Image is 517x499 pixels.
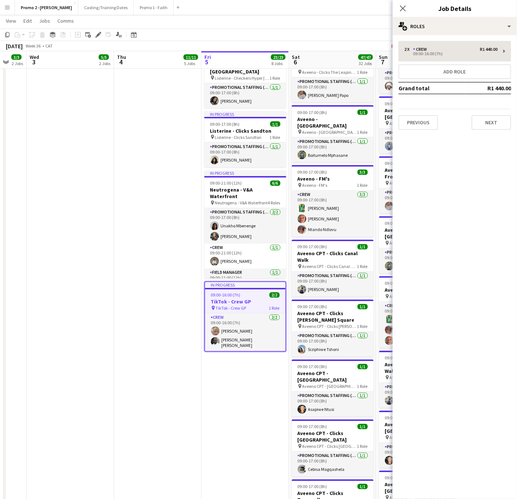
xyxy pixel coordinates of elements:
[45,43,53,49] div: CAT
[357,69,368,75] span: 1 Role
[302,324,357,329] span: Aveeno CPT - Clicks [PERSON_NAME] Square
[390,294,415,299] span: Aveeno - FM's
[302,264,357,269] span: Aveeno CPT - Clicks Canal Walk
[215,200,268,206] span: Neutrogena - V&A Waterfront
[379,227,461,240] h3: Aveeno - [GEOGRAPHIC_DATA]
[413,47,430,52] div: Crew
[292,272,374,297] app-card-role: Promotional Staffing (Brand Ambassadors)1/109:00-17:00 (8h)[PERSON_NAME]
[465,82,511,94] td: R1 440.00
[292,165,374,237] app-job-card: 09:00-17:00 (8h)3/3Aveeno - FM's Aveeno - FM's1 RoleCrew3/309:00-17:00 (8h)[PERSON_NAME][PERSON_N...
[404,47,413,52] div: 2 x
[15,0,78,15] button: Promo 2 - [PERSON_NAME]
[379,156,461,213] div: 09:00-17:00 (8h)1/1Aveeno - Clicks The Leaping Frog Aveeno - Clicks The Leaping Frog1 RolePromoti...
[379,383,461,408] app-card-role: Promotional Staffing (Brand Ambassadors)1/109:00-17:00 (8h)[PERSON_NAME]
[358,54,373,60] span: 47/47
[134,0,174,15] button: Promo 1 - Faith
[292,78,374,102] app-card-role: Promotional Staffing (Brand Ambassadors)1/109:00-17:00 (8h)[PERSON_NAME] Papo
[78,0,134,15] button: Casting/Training Dates
[204,54,211,60] span: Fri
[379,107,461,120] h3: Aveeno - [GEOGRAPHIC_DATA]
[292,392,374,417] app-card-role: Promotional Staffing (Brand Ambassadors)1/109:00-17:00 (8h)Asapiwe Ntusi
[385,415,415,421] span: 09:00-17:00 (8h)
[379,287,461,294] h3: Aveeno - FM's
[210,121,240,127] span: 09:00-17:00 (8h)
[292,45,374,102] app-job-card: 09:00-17:00 (8h)1/1Aveeno - Clicks The Leaping Frog Aveeno - Clicks The Leaping Frog1 RolePromoti...
[298,170,327,175] span: 09:00-17:00 (8h)
[393,4,517,13] h3: Job Details
[379,167,461,180] h3: Aveeno - Clicks The Leaping Frog
[379,302,461,348] app-card-role: Crew3/309:00-17:00 (8h)[PERSON_NAME]Ntando Ndlovu[PERSON_NAME]
[357,264,368,269] span: 1 Role
[292,332,374,357] app-card-role: Promotional Staffing (Brand Ambassadors)1/109:00-17:00 (8h)Siziphiwe Tshoni
[399,64,511,79] button: Add role
[379,362,461,375] h3: Aveeno CPT - Clicks Canal Walk
[204,111,286,167] app-job-card: In progress09:00-17:00 (8h)1/1Listerine - Clicks Sandton Listerine - Clicks Sandton1 RolePromotio...
[54,16,77,26] a: Comms
[39,18,50,24] span: Jobs
[302,444,357,449] span: Aveeno CPT - Clicks [GEOGRAPHIC_DATA]
[379,97,461,154] div: 09:00-17:00 (8h)1/1Aveeno - [GEOGRAPHIC_DATA] Aveeno - [GEOGRAPHIC_DATA]1 RolePromotional Staffin...
[292,360,374,417] div: 09:00-17:00 (8h)1/1Aveeno CPT - [GEOGRAPHIC_DATA] Aveeno CPT - [GEOGRAPHIC_DATA]1 RolePromotional...
[302,69,357,75] span: Aveeno - Clicks The Leaping Frog
[385,475,415,481] span: 09:00-17:00 (8h)
[302,384,357,389] span: Aveeno CPT - [GEOGRAPHIC_DATA]
[292,105,374,162] app-job-card: 09:00-17:00 (8h)1/1Aveeno - [GEOGRAPHIC_DATA] Aveeno - [GEOGRAPHIC_DATA]1 RolePromotional Staffin...
[359,61,373,66] div: 32 Jobs
[203,58,211,66] span: 5
[11,54,22,60] span: 3/3
[292,54,300,60] span: Sat
[20,16,35,26] a: Edit
[358,170,368,175] span: 3/3
[302,129,357,135] span: Aveeno - [GEOGRAPHIC_DATA]
[6,18,16,24] span: View
[204,170,286,279] app-job-card: In progress09:00-21:00 (12h)6/6Neutrogena - V&A Waterfront Neutrogena - V&A Waterfront4 RolesProm...
[390,241,445,246] span: Aveeno - [GEOGRAPHIC_DATA]
[390,181,445,186] span: Aveeno - Clicks The Leaping Frog
[291,58,300,66] span: 6
[205,299,286,305] h3: TikTok - Crew GP
[36,16,53,26] a: Jobs
[358,304,368,310] span: 1/1
[357,444,368,449] span: 1 Role
[29,58,39,66] span: 3
[390,375,445,381] span: Aveeno CPT - Clicks Canal Walk
[57,18,74,24] span: Comms
[30,54,39,60] span: Wed
[204,170,286,176] div: In progress
[357,129,368,135] span: 1 Role
[298,244,327,250] span: 09:00-17:00 (8h)
[379,276,461,348] app-job-card: 09:00-17:00 (8h)3/3Aveeno - FM's Aveeno - FM's1 RoleCrew3/309:00-17:00 (8h)[PERSON_NAME]Ntando Nd...
[24,43,42,49] span: Week 36
[292,420,374,477] app-job-card: 09:00-17:00 (8h)1/1Aveeno CPT - Clicks [GEOGRAPHIC_DATA] Aveeno CPT - Clicks [GEOGRAPHIC_DATA]1 R...
[204,208,286,244] app-card-role: Promotional Staffing (Brand Ambassadors)2/209:00-17:00 (8h)Unakho Mbenenge[PERSON_NAME]
[270,75,280,81] span: 1 Role
[379,129,461,154] app-card-role: Promotional Staffing (Brand Ambassadors)1/109:00-17:00 (8h)Reitumetse Mude
[269,292,280,298] span: 2/2
[378,58,388,66] span: 7
[298,364,327,370] span: 09:00-17:00 (8h)
[204,281,286,352] div: In progress09:00-16:00 (7h)2/2TikTok - Crew GP TikTok - Crew GP1 RoleCrew2/209:00-16:00 (7h)[PERS...
[292,370,374,383] h3: Aveeno CPT - [GEOGRAPHIC_DATA]
[292,250,374,264] h3: Aveeno CPT - Clicks Canal Walk
[358,484,368,489] span: 1/1
[379,411,461,468] app-job-card: 09:00-17:00 (8h)1/1Aveeno CPT - [GEOGRAPHIC_DATA] Aveeno CPT - [GEOGRAPHIC_DATA]1 RolePromotional...
[298,110,327,115] span: 09:00-17:00 (8h)
[204,83,286,108] app-card-role: Promotional Staffing (Brand Ambassadors)1/109:00-17:00 (8h)[PERSON_NAME]
[358,364,368,370] span: 1/1
[292,240,374,297] app-job-card: 09:00-17:00 (8h)1/1Aveeno CPT - Clicks Canal Walk Aveeno CPT - Clicks Canal Walk1 RolePromotional...
[215,75,270,81] span: Listerine - Checkers Hyper [GEOGRAPHIC_DATA]
[379,249,461,273] app-card-role: Promotional Staffing (Brand Ambassadors)1/109:00-17:00 (8h)Boitumelo Mphasane
[379,216,461,273] app-job-card: 09:00-17:00 (8h)1/1Aveeno - [GEOGRAPHIC_DATA] Aveeno - [GEOGRAPHIC_DATA]1 RolePromotional Staffin...
[204,244,286,269] app-card-role: Crew1/109:00-21:00 (12h)[PERSON_NAME]
[379,421,461,435] h3: Aveeno CPT - [GEOGRAPHIC_DATA]
[357,324,368,329] span: 1 Role
[390,121,445,126] span: Aveeno - [GEOGRAPHIC_DATA]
